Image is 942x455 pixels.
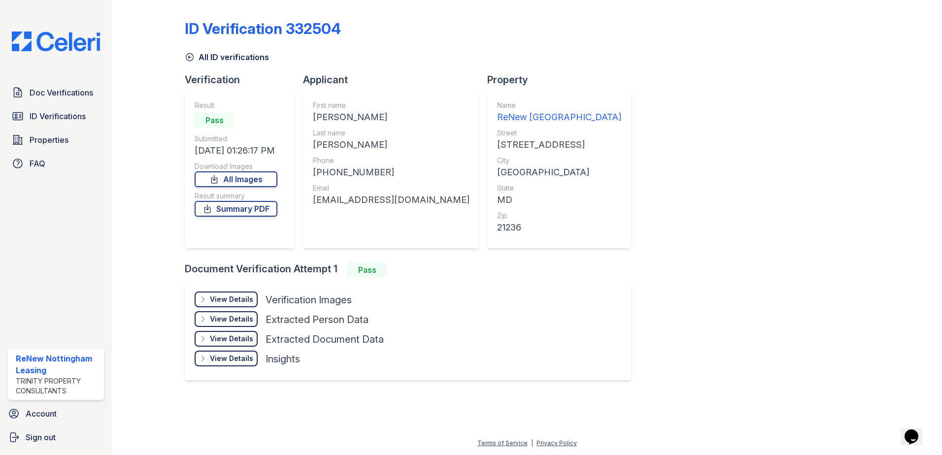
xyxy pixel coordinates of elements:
a: Account [4,404,108,423]
a: ID Verifications [8,106,104,126]
a: Summary PDF [195,201,277,217]
div: [PERSON_NAME] [313,110,470,124]
div: View Details [210,294,253,304]
span: Properties [30,134,68,146]
span: FAQ [30,158,45,169]
div: MD [497,193,621,207]
div: Result summary [195,191,277,201]
div: [STREET_ADDRESS] [497,138,621,152]
div: View Details [210,354,253,363]
a: Properties [8,130,104,150]
div: View Details [210,334,253,344]
span: ID Verifications [30,110,86,122]
div: Document Verification Attempt 1 [185,262,639,278]
div: First name [313,100,470,110]
div: State [497,183,621,193]
div: Email [313,183,470,193]
div: Trinity Property Consultants [16,376,100,396]
div: Download Images [195,162,277,171]
div: Extracted Person Data [266,313,369,326]
iframe: chat widget [901,416,932,445]
div: 21236 [497,221,621,234]
div: Verification Images [266,293,352,307]
a: FAQ [8,154,104,173]
img: CE_Logo_Blue-a8612792a0a2168367f1c8372b55b34899dd931a85d93a1a3d3e32e68fde9ad4.png [4,32,108,51]
span: Sign out [26,431,56,443]
div: Phone [313,156,470,165]
a: Doc Verifications [8,83,104,102]
a: Sign out [4,427,108,447]
div: Extracted Document Data [266,332,384,346]
div: [DATE] 01:26:17 PM [195,144,277,158]
div: Pass [347,262,387,278]
a: Terms of Service [477,439,528,447]
div: Applicant [303,73,487,87]
a: All ID verifications [185,51,269,63]
div: Property [487,73,639,87]
a: Privacy Policy [537,439,577,447]
div: [PERSON_NAME] [313,138,470,152]
div: Last name [313,128,470,138]
div: Street [497,128,621,138]
div: ReNew [GEOGRAPHIC_DATA] [497,110,621,124]
div: [EMAIL_ADDRESS][DOMAIN_NAME] [313,193,470,207]
a: Name ReNew [GEOGRAPHIC_DATA] [497,100,621,124]
div: Verification [185,73,303,87]
a: All Images [195,171,277,187]
span: Doc Verifications [30,87,93,98]
div: Pass [195,112,234,128]
div: [GEOGRAPHIC_DATA] [497,165,621,179]
div: Name [497,100,621,110]
div: | [531,439,533,447]
div: Submitted [195,134,277,144]
div: Result [195,100,277,110]
div: [PHONE_NUMBER] [313,165,470,179]
div: ID Verification 332504 [185,20,341,37]
div: City [497,156,621,165]
div: Zip [497,211,621,221]
span: Account [26,408,57,420]
div: View Details [210,314,253,324]
div: Insights [266,352,300,366]
div: ReNew Nottingham Leasing [16,353,100,376]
